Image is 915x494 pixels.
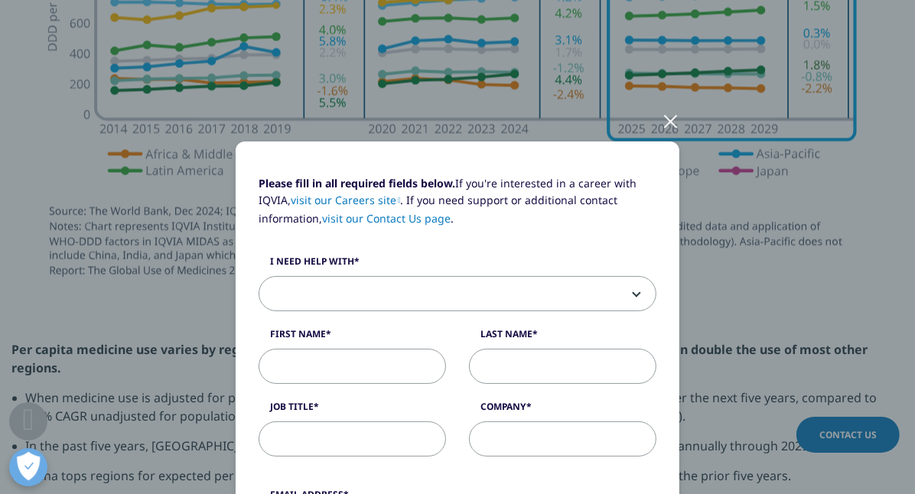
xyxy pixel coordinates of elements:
label: Last Name [469,327,656,349]
strong: Please fill in all required fields below. [259,176,455,190]
p: If you're interested in a career with IQVIA, . If you need support or additional contact informat... [259,175,656,239]
label: Job Title [259,400,446,421]
button: Open Preferences [9,448,47,486]
a: visit our Careers site [291,193,401,207]
label: First Name [259,327,446,349]
label: I need help with [259,255,656,276]
label: Company [469,400,656,421]
a: visit our Contact Us page [322,211,451,226]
